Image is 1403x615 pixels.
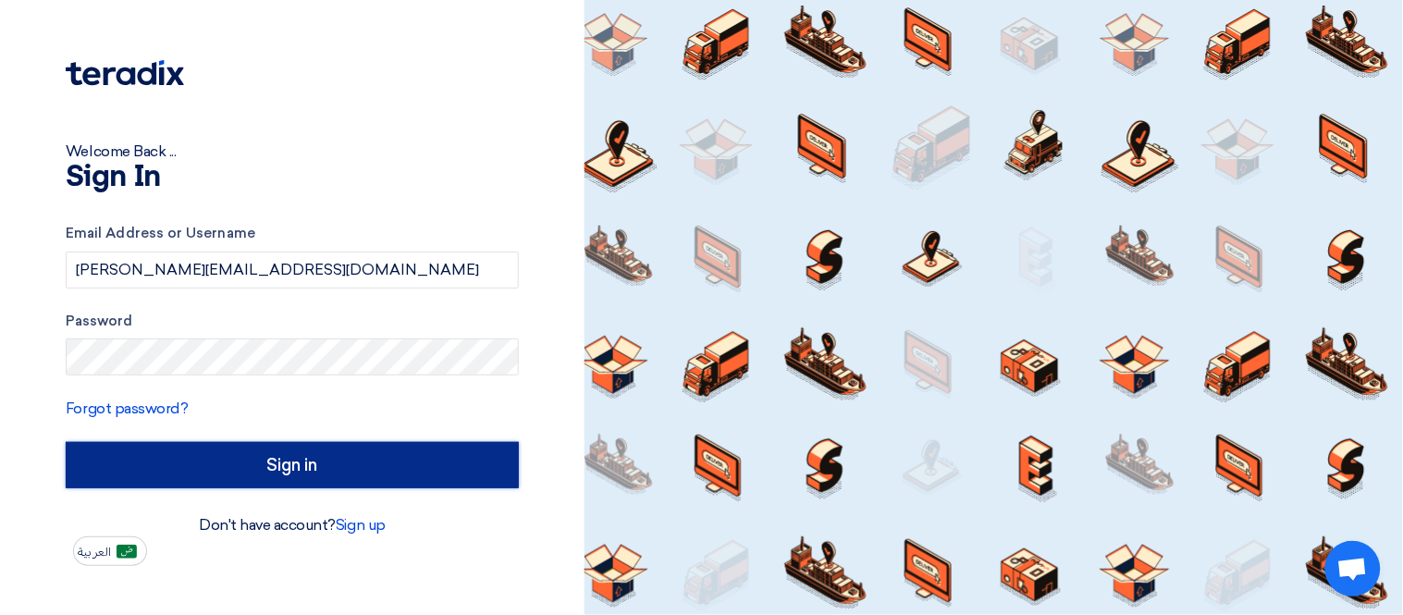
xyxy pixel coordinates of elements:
[1325,541,1381,597] a: Open chat
[66,442,519,488] input: Sign in
[66,141,519,163] div: Welcome Back ...
[66,514,519,536] div: Don't have account?
[73,536,147,566] button: العربية
[66,223,519,244] label: Email Address or Username
[66,60,184,86] img: Teradix logo
[66,163,519,192] h1: Sign In
[66,400,188,417] a: Forgot password?
[336,516,386,534] a: Sign up
[66,252,519,289] input: Enter your business email or username
[117,545,137,559] img: ar-AR.png
[66,311,519,332] label: Password
[78,546,111,559] span: العربية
